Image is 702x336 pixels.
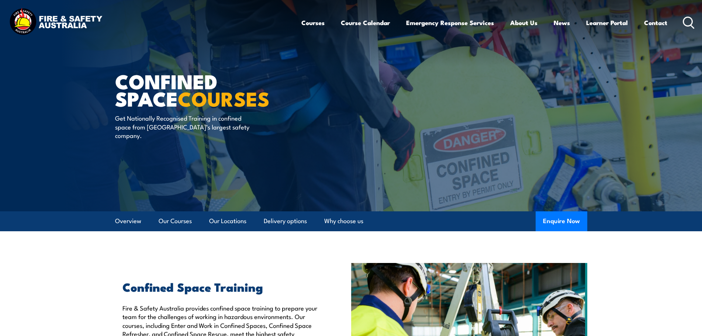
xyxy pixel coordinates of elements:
[115,72,297,107] h1: Confined Space
[644,13,667,32] a: Contact
[586,13,628,32] a: Learner Portal
[159,211,192,231] a: Our Courses
[264,211,307,231] a: Delivery options
[115,114,250,139] p: Get Nationally Recognised Training in confined space from [GEOGRAPHIC_DATA]’s largest safety comp...
[122,281,317,292] h2: Confined Space Training
[178,83,270,113] strong: COURSES
[341,13,390,32] a: Course Calendar
[510,13,537,32] a: About Us
[209,211,246,231] a: Our Locations
[324,211,363,231] a: Why choose us
[301,13,325,32] a: Courses
[406,13,494,32] a: Emergency Response Services
[536,211,587,231] button: Enquire Now
[115,211,141,231] a: Overview
[554,13,570,32] a: News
